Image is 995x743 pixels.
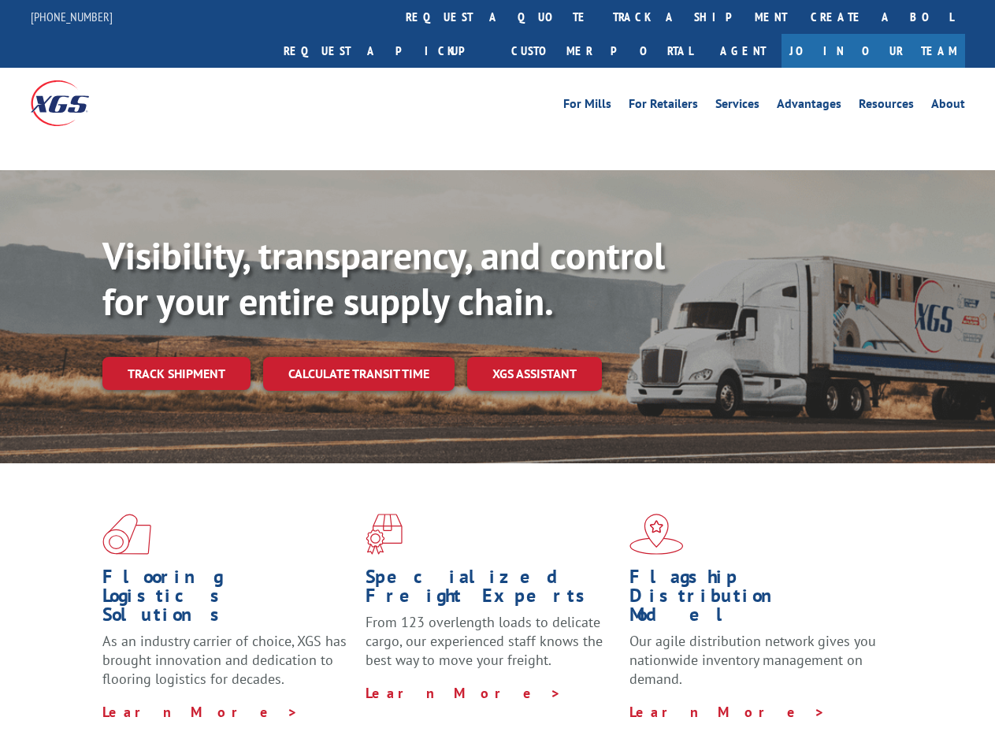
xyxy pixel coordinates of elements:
a: Customer Portal [499,34,704,68]
img: xgs-icon-total-supply-chain-intelligence-red [102,514,151,555]
a: Learn More > [366,684,562,702]
a: [PHONE_NUMBER] [31,9,113,24]
h1: Flooring Logistics Solutions [102,567,354,632]
h1: Specialized Freight Experts [366,567,617,613]
b: Visibility, transparency, and control for your entire supply chain. [102,231,665,325]
a: Track shipment [102,357,251,390]
a: About [931,98,965,115]
a: Resources [859,98,914,115]
img: xgs-icon-flagship-distribution-model-red [629,514,684,555]
a: Advantages [777,98,841,115]
a: Services [715,98,759,115]
a: Calculate transit time [263,357,455,391]
a: Learn More > [102,703,299,721]
a: Join Our Team [782,34,965,68]
img: xgs-icon-focused-on-flooring-red [366,514,403,555]
a: Learn More > [629,703,826,721]
a: For Retailers [629,98,698,115]
a: Agent [704,34,782,68]
span: Our agile distribution network gives you nationwide inventory management on demand. [629,632,876,688]
a: Request a pickup [272,34,499,68]
h1: Flagship Distribution Model [629,567,881,632]
p: From 123 overlength loads to delicate cargo, our experienced staff knows the best way to move you... [366,613,617,683]
a: For Mills [563,98,611,115]
span: As an industry carrier of choice, XGS has brought innovation and dedication to flooring logistics... [102,632,347,688]
a: XGS ASSISTANT [467,357,602,391]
